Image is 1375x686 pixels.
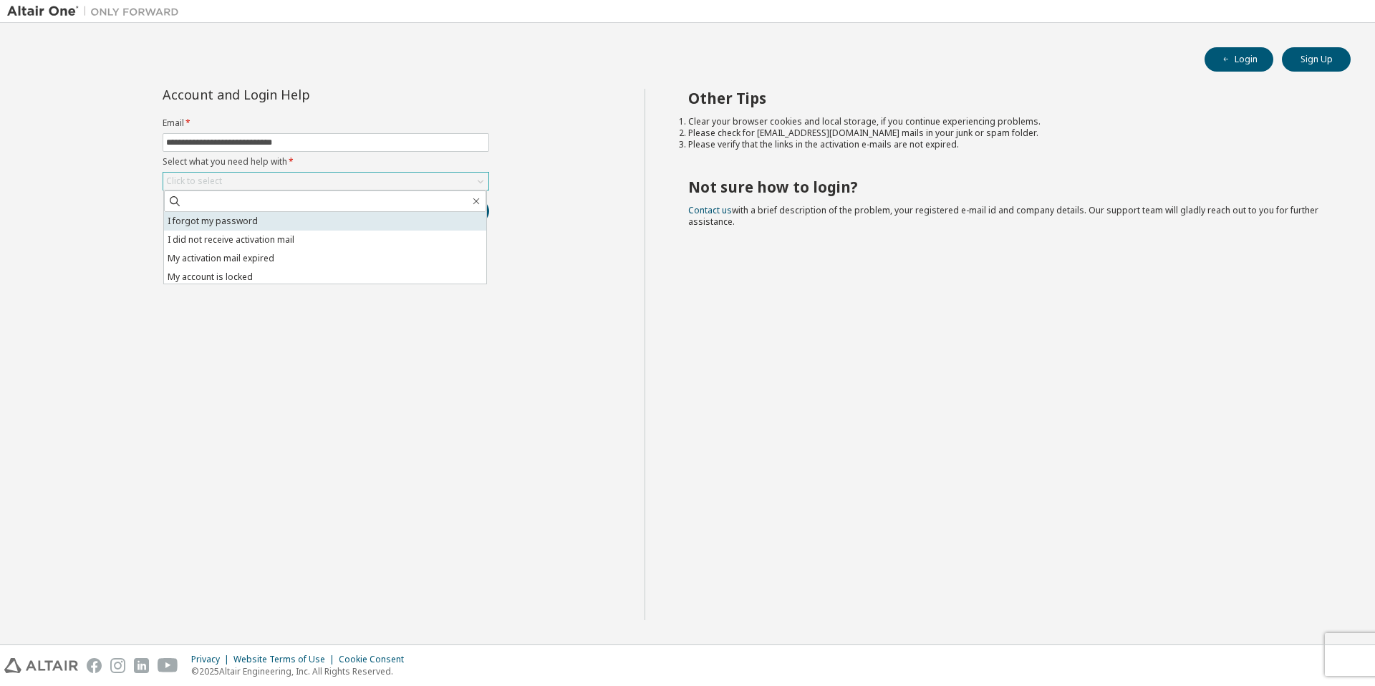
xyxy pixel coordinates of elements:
[688,89,1326,107] h2: Other Tips
[163,89,424,100] div: Account and Login Help
[164,212,486,231] li: I forgot my password
[166,175,222,187] div: Click to select
[339,654,412,665] div: Cookie Consent
[233,654,339,665] div: Website Terms of Use
[688,116,1326,127] li: Clear your browser cookies and local storage, if you continue experiencing problems.
[688,139,1326,150] li: Please verify that the links in the activation e-mails are not expired.
[688,204,1318,228] span: with a brief description of the problem, your registered e-mail id and company details. Our suppo...
[1282,47,1351,72] button: Sign Up
[688,127,1326,139] li: Please check for [EMAIL_ADDRESS][DOMAIN_NAME] mails in your junk or spam folder.
[134,658,149,673] img: linkedin.svg
[191,654,233,665] div: Privacy
[1205,47,1273,72] button: Login
[163,117,489,129] label: Email
[163,173,488,190] div: Click to select
[163,156,489,168] label: Select what you need help with
[7,4,186,19] img: Altair One
[87,658,102,673] img: facebook.svg
[158,658,178,673] img: youtube.svg
[110,658,125,673] img: instagram.svg
[688,204,732,216] a: Contact us
[191,665,412,677] p: © 2025 Altair Engineering, Inc. All Rights Reserved.
[4,658,78,673] img: altair_logo.svg
[688,178,1326,196] h2: Not sure how to login?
